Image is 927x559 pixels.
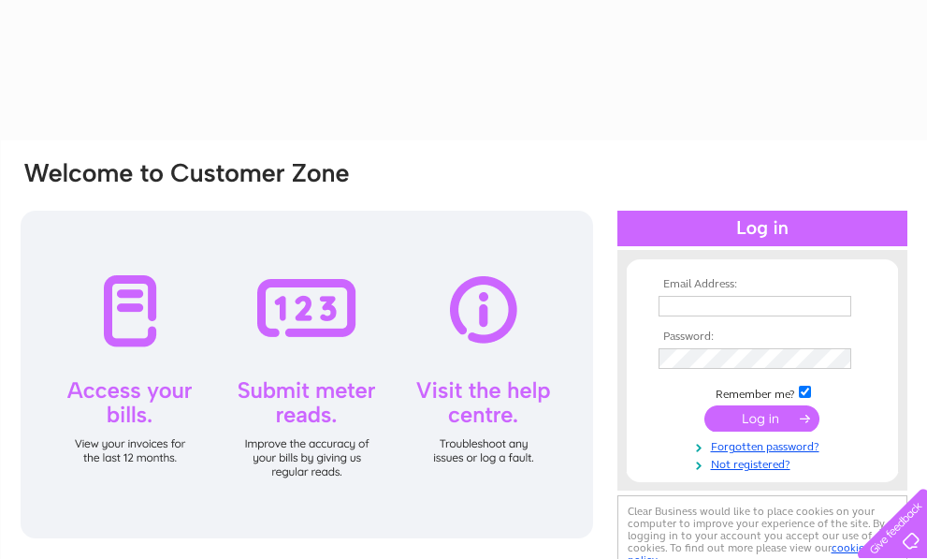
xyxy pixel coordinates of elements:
a: Not registered? [659,454,871,472]
input: Submit [704,405,819,432]
td: Remember me? [654,383,871,402]
th: Email Address: [654,278,871,291]
a: Forgotten password? [659,436,871,454]
th: Password: [654,331,871,344]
